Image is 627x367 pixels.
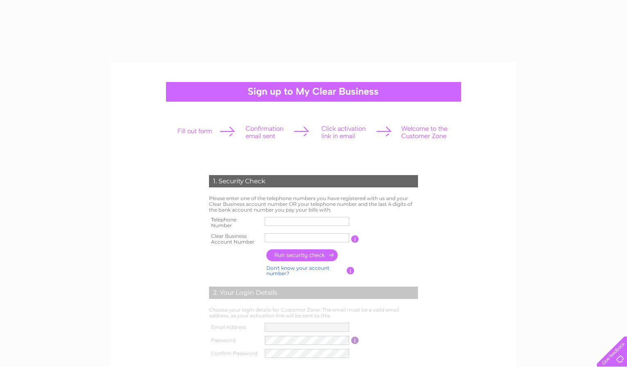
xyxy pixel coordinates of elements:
[207,305,420,321] td: Choose your login details for Customer Zone. The email must be a valid email address, as your act...
[207,214,263,231] th: Telephone Number
[209,287,418,299] div: 2. Your Login Details
[347,267,354,274] input: Information
[351,235,359,243] input: Information
[207,194,420,214] td: Please enter one of the telephone numbers you have registered with us and your Clear Business acc...
[209,175,418,187] div: 1. Security Check
[207,334,263,347] th: Password
[207,231,263,247] th: Clear Business Account Number
[266,265,329,277] a: Don't know your account number?
[207,321,263,334] th: Email Address
[351,337,359,344] input: Information
[207,347,263,360] th: Confirm Password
